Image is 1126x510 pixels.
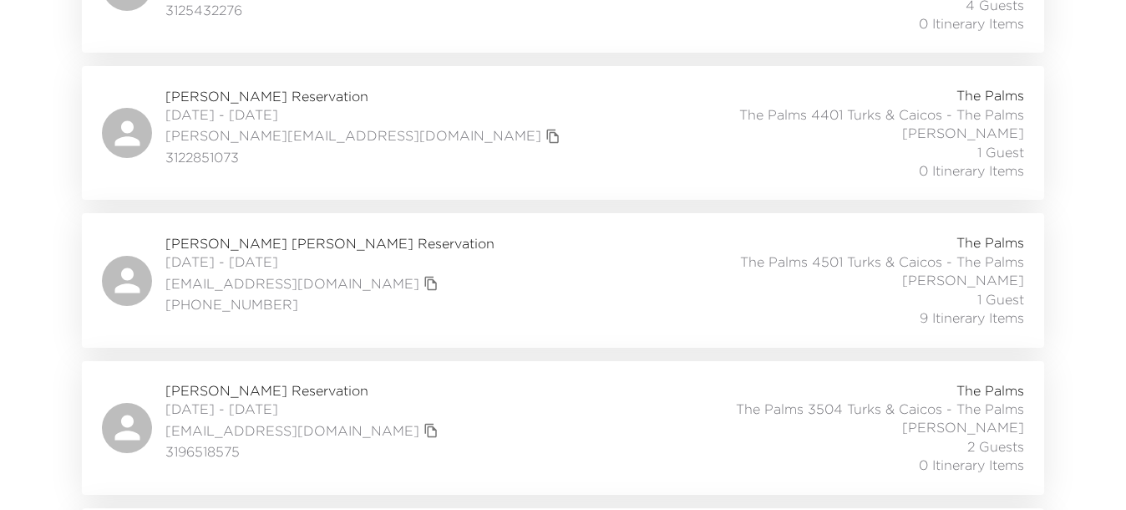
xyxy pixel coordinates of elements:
button: copy primary member email [419,272,443,295]
a: [EMAIL_ADDRESS][DOMAIN_NAME] [165,421,419,440]
span: [PERSON_NAME] [902,124,1024,142]
span: 9 Itinerary Items [920,309,1024,327]
a: [PERSON_NAME] Reservation[DATE] - [DATE][PERSON_NAME][EMAIL_ADDRESS][DOMAIN_NAME]copy primary mem... [82,66,1044,200]
button: copy primary member email [419,419,443,442]
span: [PHONE_NUMBER] [165,295,495,314]
span: The Palms [956,381,1024,400]
span: The Palms 3504 Turks & Caicos - The Palms [736,400,1024,418]
span: 1 Guest [977,290,1024,309]
span: 1 Guest [977,143,1024,161]
span: 3196518575 [165,442,443,461]
span: [PERSON_NAME] [902,418,1024,436]
span: The Palms 4501 Turks & Caicos - The Palms [740,252,1024,271]
span: The Palms [956,233,1024,252]
span: [PERSON_NAME] [902,271,1024,289]
span: [PERSON_NAME] Reservation [165,381,443,400]
span: [DATE] - [DATE] [165,400,443,418]
span: 2 Guests [967,437,1024,456]
span: [DATE] - [DATE] [165,105,565,124]
span: The Palms 4401 Turks & Caicos - The Palms [739,105,1024,124]
a: [EMAIL_ADDRESS][DOMAIN_NAME] [165,274,419,293]
span: 3125432276 [165,1,443,19]
span: The Palms [956,86,1024,105]
a: [PERSON_NAME] [PERSON_NAME] Reservation[DATE] - [DATE][EMAIL_ADDRESS][DOMAIN_NAME]copy primary me... [82,213,1044,347]
span: 0 Itinerary Items [919,456,1024,474]
span: [PERSON_NAME] [PERSON_NAME] Reservation [165,234,495,252]
a: [PERSON_NAME][EMAIL_ADDRESS][DOMAIN_NAME] [165,126,541,145]
span: 0 Itinerary Items [919,14,1024,33]
a: [PERSON_NAME] Reservation[DATE] - [DATE][EMAIL_ADDRESS][DOMAIN_NAME]copy primary member email3196... [82,361,1044,495]
button: copy primary member email [541,125,565,148]
span: 3122851073 [165,148,565,166]
span: [DATE] - [DATE] [165,252,495,271]
span: [PERSON_NAME] Reservation [165,87,565,105]
span: 0 Itinerary Items [919,161,1024,180]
